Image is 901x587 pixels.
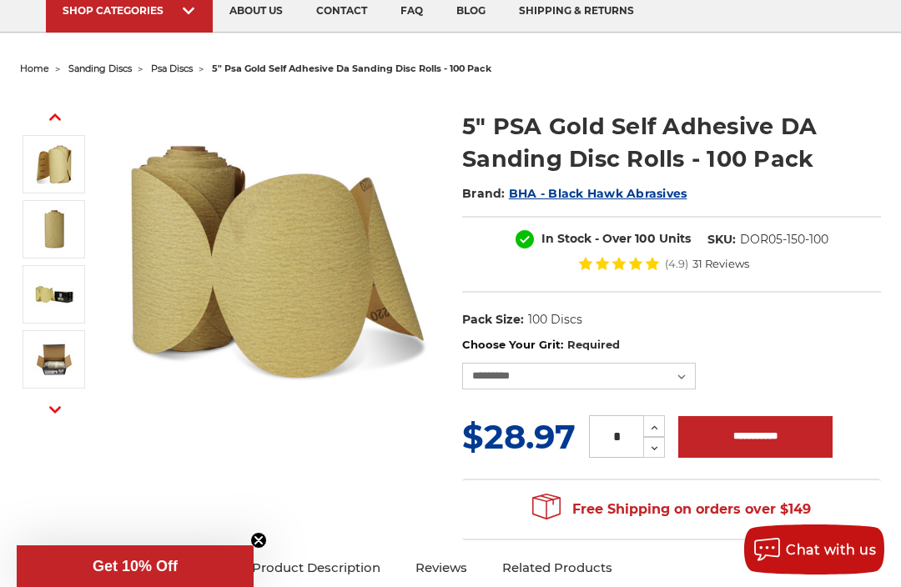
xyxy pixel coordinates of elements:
span: Units [659,231,691,246]
dd: 100 Discs [528,311,582,329]
div: Get 10% OffClose teaser [17,545,254,587]
span: Free Shipping on orders over $149 [532,493,811,526]
h1: 5" PSA Gold Self Adhesive DA Sanding Disc Rolls - 100 Pack [462,110,881,175]
button: Chat with us [744,524,884,574]
img: 100 pack of sticky back sanding discs on a roll [33,339,75,380]
span: Get 10% Off [93,558,178,574]
a: Product Description [234,549,398,586]
button: Previous [35,99,75,135]
span: Brand: [462,186,506,201]
img: 5 inch gold discs on a roll [33,208,75,250]
span: $28.97 [462,416,576,457]
dd: DOR05-150-100 [740,231,828,248]
span: Chat with us [786,542,876,558]
a: home [20,63,49,74]
img: Black hawk abrasives gold psa discs on a roll [33,273,75,315]
dt: Pack Size: [462,311,524,329]
a: BHA - Black Hawk Abrasives [509,186,687,201]
span: In Stock [541,231,591,246]
label: Choose Your Grit: [462,337,881,354]
span: 31 Reviews [692,258,749,269]
button: Next [35,392,75,428]
a: Reviews [398,549,485,586]
span: - Over [595,231,632,246]
span: (4.9) [665,258,688,269]
img: 5" Sticky Backed Sanding Discs on a roll [113,93,439,419]
button: Close teaser [250,532,267,549]
a: sanding discs [68,63,132,74]
img: 5" PSA Gold Sanding Discs on a Roll [33,143,75,185]
small: Required [567,338,620,351]
a: Related Products [485,549,630,586]
span: 5" psa gold self adhesive da sanding disc rolls - 100 pack [212,63,491,74]
span: 100 [635,231,656,246]
dt: SKU: [707,231,736,248]
div: SHOP CATEGORIES [63,4,196,17]
a: psa discs [151,63,193,74]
